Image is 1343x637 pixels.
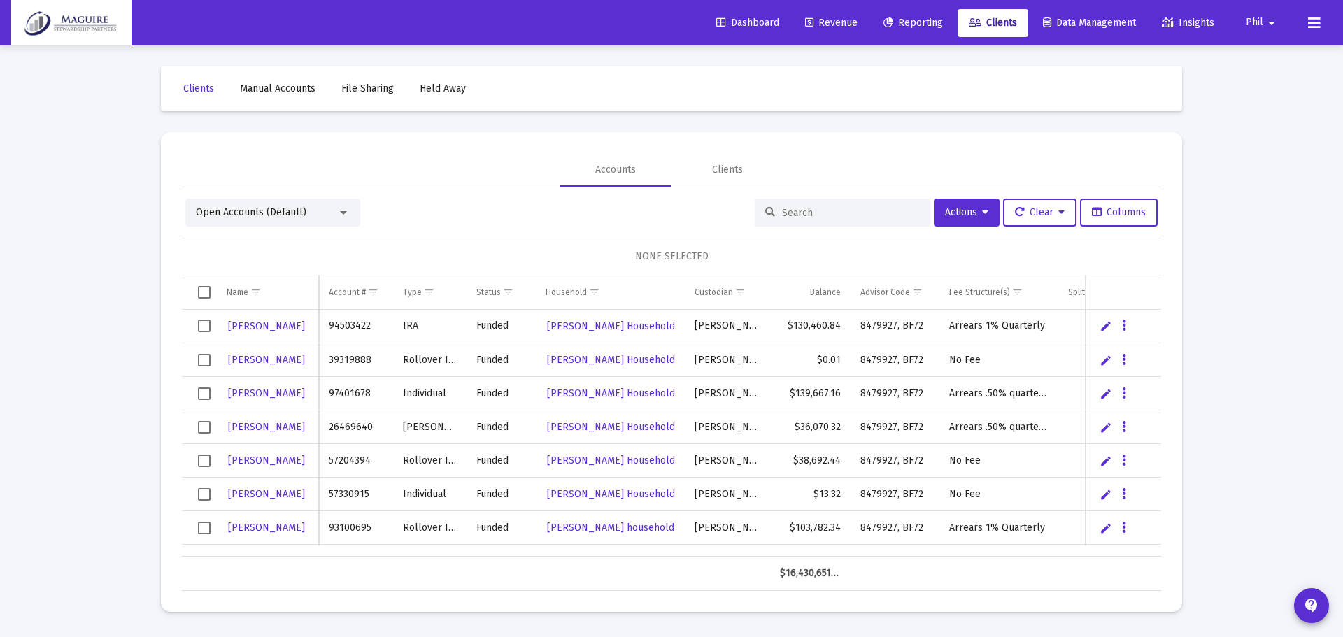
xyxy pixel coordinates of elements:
a: [PERSON_NAME] Household [546,383,676,403]
td: Column Status [467,275,536,309]
td: Column Name [217,275,319,309]
span: Show filter options for column 'Status' [503,287,513,297]
td: Rollover IRA [393,545,467,578]
span: [PERSON_NAME] [228,320,305,332]
span: Phil [1246,17,1263,29]
div: Type [403,287,422,298]
td: [PERSON_NAME] [685,444,770,478]
a: [PERSON_NAME] [227,417,306,437]
a: File Sharing [330,75,405,103]
td: Rollover IRA [393,444,467,478]
span: Insights [1162,17,1214,29]
span: [PERSON_NAME] household [547,522,674,534]
td: 94503422 [319,310,393,343]
div: Data grid [182,275,1161,591]
span: Clients [969,17,1017,29]
td: 97401678 [319,377,393,410]
span: [PERSON_NAME] [228,488,305,500]
span: Show filter options for column 'Name' [250,287,261,297]
div: Funded [476,487,526,501]
button: Clear [1003,199,1076,227]
a: Clients [958,9,1028,37]
td: 8479927, BF72 [851,343,940,377]
td: $103,782.34 [770,511,851,545]
td: [PERSON_NAME] [685,410,770,444]
td: 8479927, BF72 [851,310,940,343]
td: Individual [393,377,467,410]
span: [PERSON_NAME] [228,522,305,534]
div: Accounts [595,163,636,177]
div: Custodian [695,287,733,298]
td: 95186598 [319,545,393,578]
span: File Sharing [341,83,394,94]
td: [PERSON_NAME] [685,377,770,410]
td: 8479927, BF72 [851,377,940,410]
td: $37,169.41 [770,545,851,578]
td: 26469640 [319,410,393,444]
div: $16,430,651.98 [780,566,841,580]
div: Select row [198,522,211,534]
div: Household [546,287,587,298]
div: Funded [476,554,526,568]
td: 8479927, BF72 [851,478,940,511]
span: [PERSON_NAME] household [547,555,674,567]
td: $0.01 [770,343,851,377]
div: Account # [329,287,366,298]
span: Reporting [883,17,943,29]
td: $139,667.16 [770,377,851,410]
td: 8479927, BF72 [851,545,940,578]
span: Show filter options for column 'Custodian' [735,287,746,297]
span: [PERSON_NAME] Household [547,387,675,399]
td: IRA [393,310,467,343]
td: [PERSON_NAME] [685,478,770,511]
span: Dashboard [716,17,779,29]
td: 57330915 [319,478,393,511]
a: [PERSON_NAME] [227,450,306,471]
div: Funded [476,387,526,401]
span: Data Management [1043,17,1136,29]
span: Clear [1015,206,1065,218]
mat-icon: arrow_drop_down [1263,9,1280,37]
span: Show filter options for column 'Advisor Code' [912,287,923,297]
td: [PERSON_NAME] [393,410,467,444]
td: Arrears .50% quarterly [939,377,1058,410]
td: $130,460.84 [770,310,851,343]
div: Funded [476,420,526,434]
a: Edit [1100,387,1112,400]
td: 39319888 [319,343,393,377]
div: Funded [476,454,526,468]
input: Search [782,207,919,219]
div: Advisor Code [860,287,910,298]
td: $13.32 [770,478,851,511]
span: Manual Accounts [240,83,315,94]
span: [PERSON_NAME] Household [547,488,675,500]
a: [PERSON_NAME] [227,383,306,403]
a: [PERSON_NAME] Household [546,350,676,370]
a: [PERSON_NAME] Household [546,417,676,437]
td: [PERSON_NAME] [685,310,770,343]
td: Arrears 1% Quarterly [939,545,1058,578]
div: Select all [198,286,211,299]
a: [PERSON_NAME] Household [546,316,676,336]
td: No Fee [939,343,1058,377]
td: Rollover IRA [393,343,467,377]
span: Held Away [420,83,466,94]
td: 57204394 [319,444,393,478]
span: Clients [183,83,214,94]
span: [PERSON_NAME] Household [547,320,675,332]
td: [PERSON_NAME] [685,511,770,545]
div: Select row [198,488,211,501]
div: Status [476,287,501,298]
mat-icon: contact_support [1303,597,1320,614]
span: Show filter options for column 'Fee Structure(s)' [1012,287,1023,297]
span: [PERSON_NAME] [228,455,305,466]
button: Columns [1080,199,1158,227]
div: Select row [198,354,211,366]
td: 93100695 [319,511,393,545]
td: Column Balance [770,275,851,309]
td: Column Household [536,275,685,309]
span: [PERSON_NAME] Household [547,421,675,433]
a: [PERSON_NAME] household [546,551,676,571]
a: Revenue [794,9,869,37]
span: [PERSON_NAME] [228,387,305,399]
